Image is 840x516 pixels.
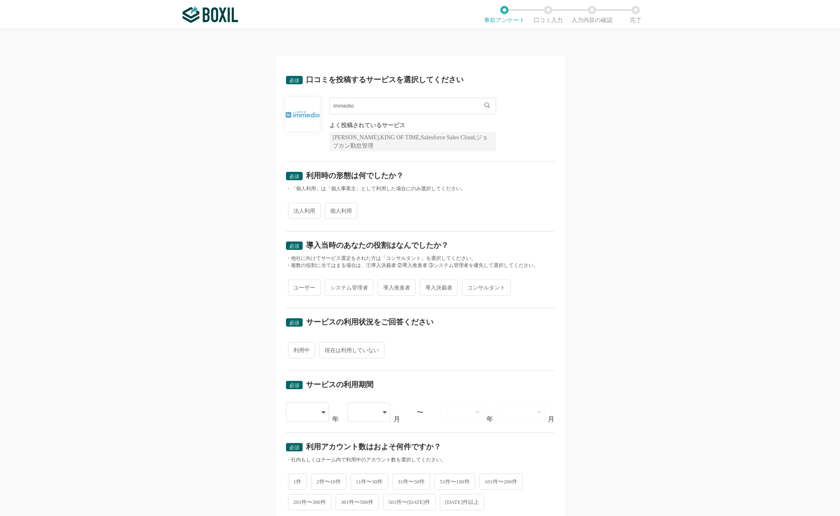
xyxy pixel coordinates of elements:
li: 事前アンケート [483,6,527,23]
div: サービスの利用状況をご回答ください [306,318,434,326]
div: 導入当時のあなたの役割はなんでしたか？ [306,242,449,249]
span: 31件〜50件 [392,473,430,490]
div: [PERSON_NAME],KING OF TIME,Salesforce Sales Cloud,ジョブカン勤怠管理 [329,132,496,151]
div: ・社内もしくはチーム内で利用中のアカウント数を選択してください。 [286,456,554,463]
span: 導入決裁者 [420,279,458,296]
div: 利用アカウント数はおよそ何件ですか？ [306,443,441,451]
span: システム管理者 [325,279,374,296]
div: よく投稿されているサービス [329,123,496,128]
span: 2件〜10件 [311,473,346,490]
div: 口コミを投稿するサービスを選択してください [306,76,464,83]
span: 101件〜200件 [479,473,523,490]
img: ボクシルSaaS_ロゴ [183,6,238,23]
span: 現在は利用していない [319,342,384,358]
div: ・複数の役割に当てはまる場合は、①導入決裁者 ②導入推進者 ③システム管理者を優先して選択してください。 [286,262,554,269]
li: 入力内容の確認 [570,6,614,23]
span: 個人利用 [325,203,357,219]
span: 必須 [289,243,299,249]
li: 口コミ入力 [527,6,570,23]
div: 〜 [417,409,424,416]
div: 年 [332,416,339,423]
span: 導入推進者 [378,279,416,296]
span: コンサルタント [462,279,511,296]
div: サービスの利用期間 [306,381,374,388]
li: 完了 [614,6,658,23]
span: 301件〜500件 [336,494,379,510]
span: 1件 [288,473,307,490]
span: 利用中 [288,342,315,358]
input: サービス名で検索 [329,98,496,114]
div: 月 [394,416,400,423]
div: 月 [548,416,554,423]
div: ・「個人利用」は「個人事業主」として利用した場合にのみ選択してください。 [286,185,554,192]
span: 必須 [289,78,299,83]
div: 利用時の形態は何でしたか？ [306,172,404,179]
div: ・他社に向けてサービス選定をされた方は「コンサルタント」を選択してください。 [286,255,554,262]
span: 51件〜100件 [434,473,475,490]
span: 201件〜300件 [288,494,331,510]
span: 必須 [289,445,299,451]
span: ユーザー [288,279,321,296]
span: 必須 [289,320,299,326]
span: 法人利用 [288,203,321,219]
span: [DATE]件以上 [440,494,484,510]
span: 11件〜30件 [351,473,389,490]
div: 年 [486,416,493,423]
span: 必須 [289,174,299,179]
span: 501件〜[DATE]件 [383,494,436,510]
span: 必須 [289,383,299,388]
